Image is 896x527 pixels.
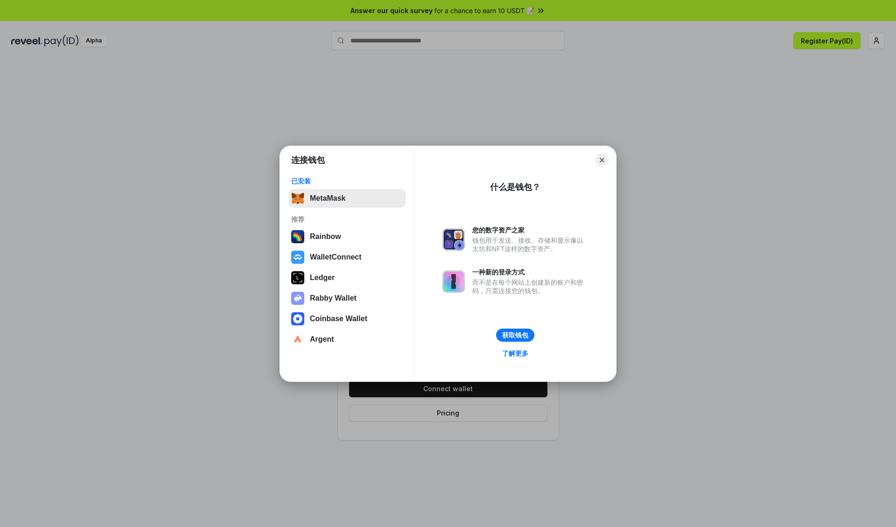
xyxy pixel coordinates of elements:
[472,236,588,253] div: 钱包用于发送、接收、存储和显示像以太坊和NFT这样的数字资产。
[291,155,325,166] h1: 连接钱包
[310,232,341,241] div: Rainbow
[291,312,304,325] img: svg+xml,%3Csvg%20width%3D%2228%22%20height%3D%2228%22%20viewBox%3D%220%200%2028%2028%22%20fill%3D...
[291,230,304,243] img: svg+xml,%3Csvg%20width%3D%22120%22%20height%3D%22120%22%20viewBox%3D%220%200%20120%20120%22%20fil...
[288,189,406,208] button: MetaMask
[291,292,304,305] img: svg+xml,%3Csvg%20xmlns%3D%22http%3A%2F%2Fwww.w3.org%2F2000%2Fsvg%22%20fill%3D%22none%22%20viewBox...
[310,253,362,261] div: WalletConnect
[497,347,534,359] a: 了解更多
[288,309,406,328] button: Coinbase Wallet
[442,228,465,251] img: svg+xml,%3Csvg%20xmlns%3D%22http%3A%2F%2Fwww.w3.org%2F2000%2Fsvg%22%20fill%3D%22none%22%20viewBox...
[595,154,609,167] button: Close
[288,268,406,287] button: Ledger
[288,289,406,308] button: Rabby Wallet
[310,274,335,282] div: Ledger
[291,215,403,224] div: 推荐
[502,349,528,358] div: 了解更多
[472,278,588,295] div: 而不是在每个网站上创建新的账户和密码，只需连接您的钱包。
[288,227,406,246] button: Rainbow
[502,331,528,339] div: 获取钱包
[310,335,334,344] div: Argent
[291,333,304,346] img: svg+xml,%3Csvg%20width%3D%2228%22%20height%3D%2228%22%20viewBox%3D%220%200%2028%2028%22%20fill%3D...
[442,270,465,293] img: svg+xml,%3Csvg%20xmlns%3D%22http%3A%2F%2Fwww.w3.org%2F2000%2Fsvg%22%20fill%3D%22none%22%20viewBox...
[310,194,345,203] div: MetaMask
[291,192,304,205] img: svg+xml,%3Csvg%20fill%3D%22none%22%20height%3D%2233%22%20viewBox%3D%220%200%2035%2033%22%20width%...
[490,182,540,193] div: 什么是钱包？
[288,330,406,349] button: Argent
[310,315,367,323] div: Coinbase Wallet
[291,251,304,264] img: svg+xml,%3Csvg%20width%3D%2228%22%20height%3D%2228%22%20viewBox%3D%220%200%2028%2028%22%20fill%3D...
[496,329,534,342] button: 获取钱包
[288,248,406,267] button: WalletConnect
[472,226,588,234] div: 您的数字资产之家
[291,271,304,284] img: svg+xml,%3Csvg%20xmlns%3D%22http%3A%2F%2Fwww.w3.org%2F2000%2Fsvg%22%20width%3D%2228%22%20height%3...
[291,177,403,185] div: 已安装
[310,294,357,302] div: Rabby Wallet
[472,268,588,276] div: 一种新的登录方式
